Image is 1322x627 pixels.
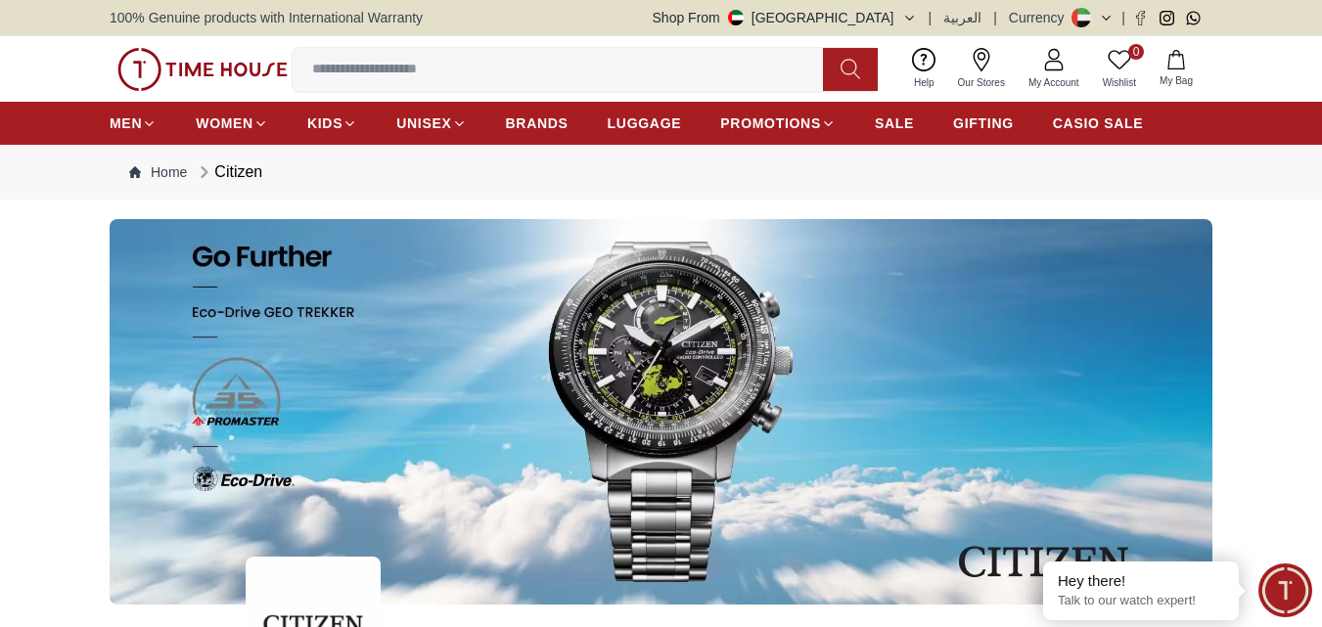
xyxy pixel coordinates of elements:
span: CASIO SALE [1053,113,1144,133]
a: Our Stores [946,44,1017,94]
span: KIDS [307,113,342,133]
p: Talk to our watch expert! [1058,593,1224,609]
a: Help [902,44,946,94]
a: Facebook [1133,11,1148,25]
span: | [929,8,933,27]
a: 0Wishlist [1091,44,1148,94]
div: Chat Widget [1258,563,1312,617]
span: WOMEN [196,113,253,133]
button: My Bag [1148,46,1205,92]
span: 0 [1128,44,1144,60]
span: Our Stores [950,75,1013,90]
img: ... [117,48,288,91]
span: Wishlist [1095,75,1144,90]
span: BRANDS [506,113,569,133]
a: SALE [875,106,914,141]
a: Instagram [1160,11,1174,25]
div: Citizen [195,160,262,184]
a: MEN [110,106,157,141]
span: | [1121,8,1125,27]
a: UNISEX [396,106,466,141]
a: WOMEN [196,106,268,141]
a: CASIO SALE [1053,106,1144,141]
span: PROMOTIONS [720,113,821,133]
div: Hey there! [1058,571,1224,591]
button: Shop From[GEOGRAPHIC_DATA] [653,8,917,27]
span: My Bag [1152,73,1201,88]
a: PROMOTIONS [720,106,836,141]
nav: Breadcrumb [110,145,1212,200]
span: | [993,8,997,27]
span: UNISEX [396,113,451,133]
button: العربية [943,8,981,27]
a: KIDS [307,106,357,141]
div: Currency [1009,8,1072,27]
a: GIFTING [953,106,1014,141]
a: Whatsapp [1186,11,1201,25]
span: MEN [110,113,142,133]
span: GIFTING [953,113,1014,133]
span: LUGGAGE [608,113,682,133]
img: United Arab Emirates [728,10,744,25]
span: 100% Genuine products with International Warranty [110,8,423,27]
a: LUGGAGE [608,106,682,141]
span: SALE [875,113,914,133]
span: Help [906,75,942,90]
a: BRANDS [506,106,569,141]
a: Home [129,162,187,182]
span: My Account [1021,75,1087,90]
img: ... [110,219,1212,605]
